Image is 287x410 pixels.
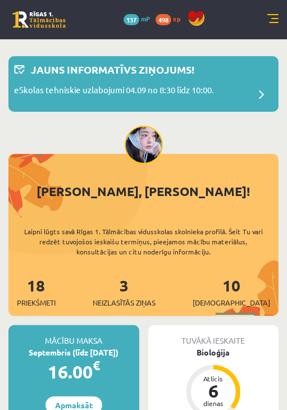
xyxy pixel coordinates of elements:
[156,14,186,23] a: 498 xp
[148,325,279,347] div: Tuvākā ieskaite
[17,275,56,308] a: 18Priekšmeti
[31,62,194,77] p: Jauns informatīvs ziņojums!
[8,226,279,257] div: Laipni lūgts savā Rīgas 1. Tālmācības vidusskolas skolnieka profilā. Šeit Tu vari redzēt tuvojošo...
[156,14,171,25] span: 498
[148,347,279,358] div: Bioloģija
[14,84,214,99] p: eSkolas tehniskie uzlabojumi 04.09 no 8:30 līdz 10:00.
[8,347,139,358] div: Septembris (līdz [DATE])
[173,14,180,23] span: xp
[197,375,230,382] div: Atlicis
[14,62,273,106] a: Jauns informatīvs ziņojums! eSkolas tehniskie uzlabojumi 04.09 no 8:30 līdz 10:00.
[193,275,270,308] a: 10[DEMOGRAPHIC_DATA]
[8,325,139,347] div: Mācību maksa
[125,126,163,164] img: Viktorija Iļjina
[17,297,56,308] span: Priekšmeti
[93,297,156,308] span: Neizlasītās ziņas
[141,14,150,23] span: mP
[8,182,279,201] div: [PERSON_NAME], [PERSON_NAME]!
[197,382,230,400] div: 6
[193,297,270,308] span: [DEMOGRAPHIC_DATA]
[197,400,230,407] div: dienas
[93,357,100,373] span: €
[93,275,156,308] a: 3Neizlasītās ziņas
[8,358,139,385] div: 16.00
[12,11,66,28] a: Rīgas 1. Tālmācības vidusskola
[124,14,139,25] span: 137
